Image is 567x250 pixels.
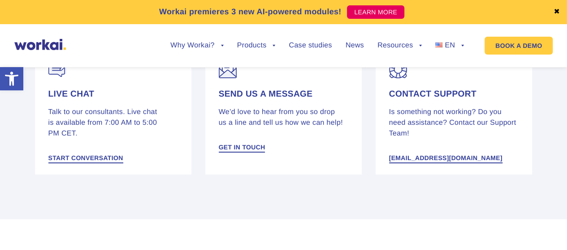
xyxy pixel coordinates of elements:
[554,8,560,16] a: ✖
[199,42,369,181] a: Send us a message We’d love to hear from you so drop us a line and tell us how we can help! Get i...
[346,42,364,49] a: News
[445,42,455,49] span: EN
[237,42,276,49] a: Products
[11,231,58,238] p: email messages
[69,165,106,173] a: Privacy Policy
[369,42,539,181] a: Contact support Is something not working? Do you need assistance? Contact our Support Team! [EMAI...
[219,89,349,100] h4: Send us a message
[48,155,123,161] span: Start conversation
[48,89,178,100] h4: Live chat
[389,107,519,139] p: Is something not working? Do you need assistance? Contact our Support Team!
[159,6,342,18] p: Workai premieres 3 new AI-powered modules!
[389,155,502,161] span: [EMAIL_ADDRESS][DOMAIN_NAME]
[389,89,519,100] h4: Contact support
[28,42,199,181] a: online 7-17 CET Live chat Talk to our consultants. Live chat is available from 7:00 AM to 5:00 PM...
[170,42,223,49] a: Why Workai?
[48,107,178,139] p: Talk to our consultants. Live chat is available from 7:00 AM to 5:00 PM CET.
[377,42,422,49] a: Resources
[219,107,349,128] p: We’d love to hear from you so drop us a line and tell us how we can help!
[485,37,553,55] a: BOOK A DEMO
[289,42,332,49] a: Case studies
[219,144,265,150] span: Get in touch
[347,5,404,19] a: LEARN MORE
[406,125,567,250] iframe: Chat Widget
[2,232,8,238] input: email messages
